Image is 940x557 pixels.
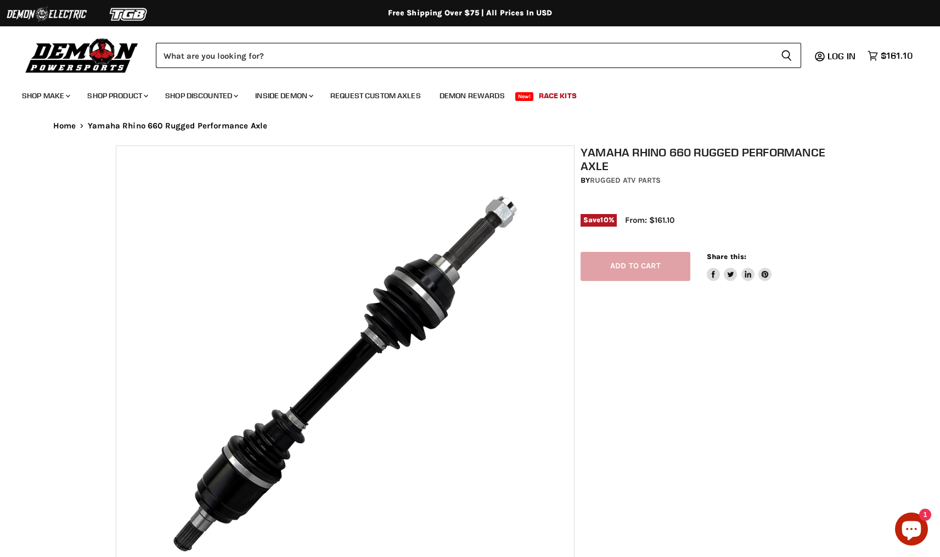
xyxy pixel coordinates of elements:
[881,50,913,61] span: $161.10
[31,8,909,18] div: Free Shipping Over $75 | All Prices In USD
[862,48,918,64] a: $161.10
[156,43,772,68] input: Search
[515,92,534,101] span: New!
[5,4,88,25] img: Demon Electric Logo 2
[707,252,746,261] span: Share this:
[590,176,661,185] a: Rugged ATV Parts
[156,43,801,68] form: Product
[892,513,931,548] inbox-online-store-chat: Shopify online store chat
[322,85,429,107] a: Request Custom Axles
[247,85,320,107] a: Inside Demon
[14,80,910,107] ul: Main menu
[707,252,772,281] aside: Share this:
[625,215,674,225] span: From: $161.10
[600,216,608,224] span: 10
[531,85,585,107] a: Race Kits
[53,121,76,131] a: Home
[581,145,831,173] h1: Yamaha Rhino 660 Rugged Performance Axle
[431,85,513,107] a: Demon Rewards
[581,214,617,226] span: Save %
[88,4,170,25] img: TGB Logo 2
[823,51,862,61] a: Log in
[31,121,909,131] nav: Breadcrumbs
[14,85,77,107] a: Shop Make
[157,85,245,107] a: Shop Discounted
[88,121,267,131] span: Yamaha Rhino 660 Rugged Performance Axle
[828,50,855,61] span: Log in
[772,43,801,68] button: Search
[79,85,155,107] a: Shop Product
[22,36,142,75] img: Demon Powersports
[581,175,831,187] div: by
